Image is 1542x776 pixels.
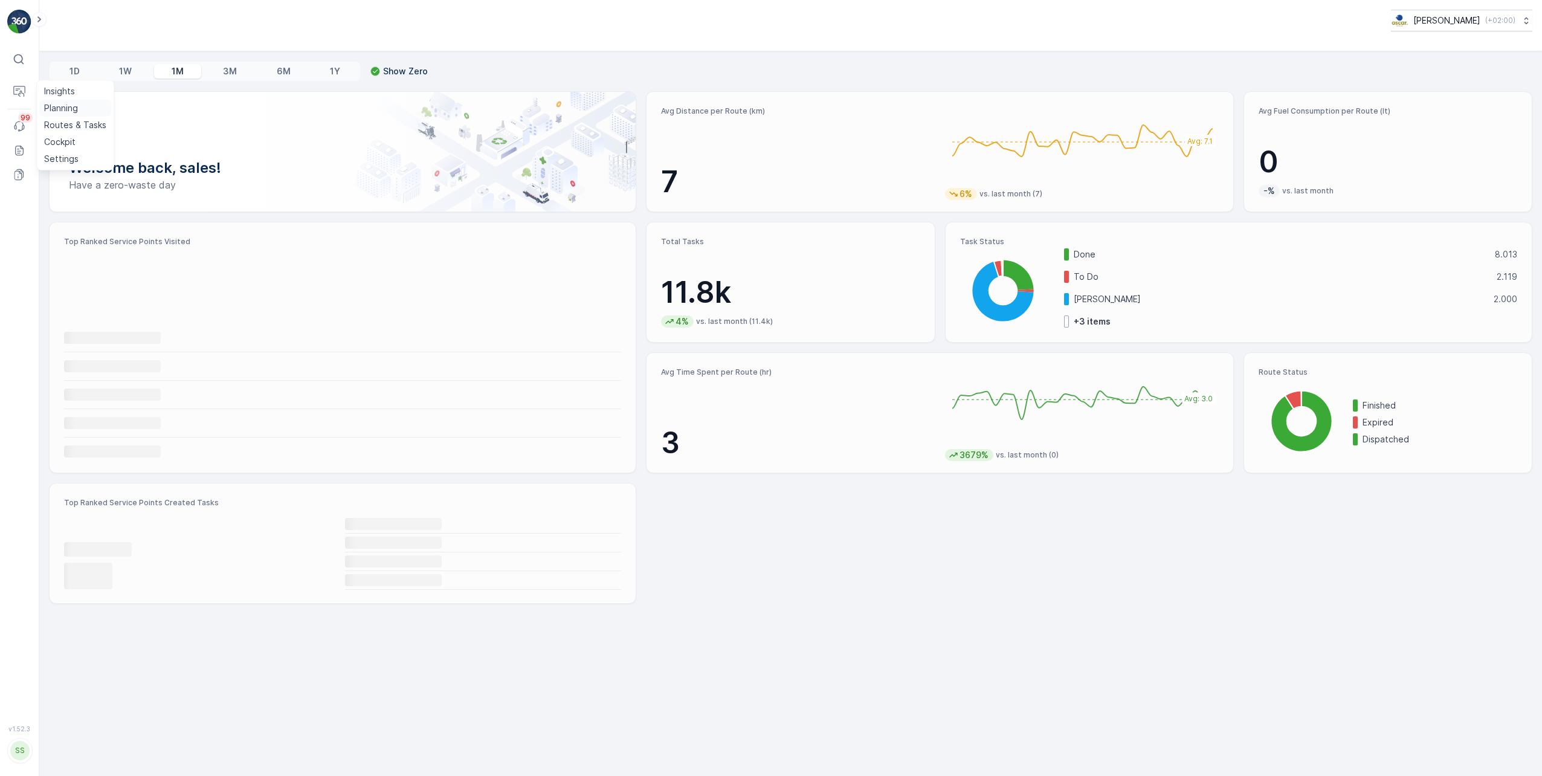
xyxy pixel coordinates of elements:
[661,106,935,116] p: Avg Distance per Route (km)
[958,188,973,200] p: 6%
[10,741,30,760] div: SS
[1363,433,1517,445] p: Dispatched
[1074,271,1489,283] p: To Do
[1262,185,1276,197] p: -%
[1485,16,1515,25] p: ( +02:00 )
[1074,315,1111,328] p: + 3 items
[7,735,31,766] button: SS
[1259,144,1517,180] p: 0
[979,189,1042,199] p: vs. last month (7)
[960,237,1517,247] p: Task Status
[69,178,616,192] p: Have a zero-waste day
[69,65,80,77] p: 1D
[661,425,935,461] p: 3
[277,65,291,77] p: 6M
[696,317,773,326] p: vs. last month (11.4k)
[1494,293,1517,305] p: 2.000
[7,725,31,732] span: v 1.52.3
[661,274,920,311] p: 11.8k
[69,158,616,178] p: Welcome back, sales!
[1282,186,1334,196] p: vs. last month
[1363,399,1517,412] p: Finished
[661,367,935,377] p: Avg Time Spent per Route (hr)
[1495,248,1517,260] p: 8.013
[1074,248,1487,260] p: Done
[996,450,1059,460] p: vs. last month (0)
[1391,14,1408,27] img: basis-logo_rgb2x.png
[958,449,990,461] p: 3679%
[674,315,690,328] p: 4%
[223,65,237,77] p: 3M
[661,237,920,247] p: Total Tasks
[661,164,935,200] p: 7
[64,237,621,247] p: Top Ranked Service Points Visited
[1413,15,1480,27] p: [PERSON_NAME]
[172,65,184,77] p: 1M
[1259,367,1517,377] p: Route Status
[1363,416,1517,428] p: Expired
[21,113,30,123] p: 99
[7,114,31,138] a: 99
[64,498,621,508] p: Top Ranked Service Points Created Tasks
[119,65,132,77] p: 1W
[1074,293,1486,305] p: [PERSON_NAME]
[383,65,428,77] p: Show Zero
[1259,106,1517,116] p: Avg Fuel Consumption per Route (lt)
[1391,10,1532,31] button: [PERSON_NAME](+02:00)
[330,65,340,77] p: 1Y
[1497,271,1517,283] p: 2.119
[7,10,31,34] img: logo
